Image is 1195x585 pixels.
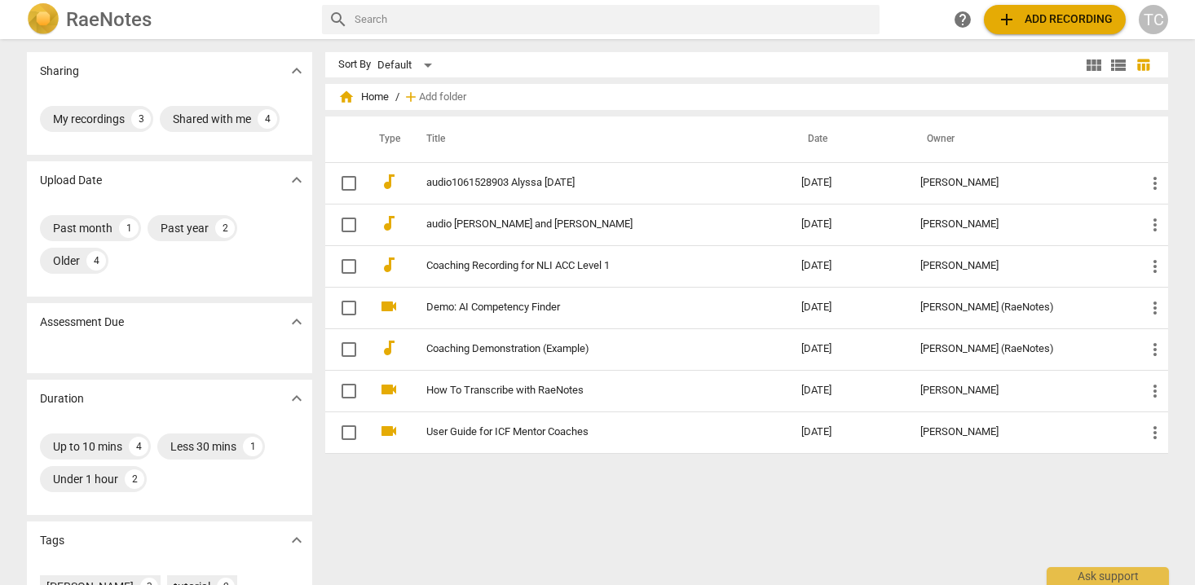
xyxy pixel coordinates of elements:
[125,469,144,489] div: 2
[170,438,236,455] div: Less 30 mins
[287,530,306,550] span: expand_more
[338,89,355,105] span: home
[426,301,743,314] a: Demo: AI Competency Finder
[161,220,209,236] div: Past year
[284,59,309,83] button: Show more
[379,421,399,441] span: videocam
[1082,53,1106,77] button: Tile view
[953,10,972,29] span: help
[379,297,399,316] span: videocam
[1145,215,1165,235] span: more_vert
[1135,57,1151,73] span: table_chart
[379,172,399,191] span: audiotrack
[53,111,125,127] div: My recordings
[379,255,399,275] span: audiotrack
[997,10,1113,29] span: Add recording
[920,260,1119,272] div: [PERSON_NAME]
[1145,381,1165,401] span: more_vert
[788,287,907,328] td: [DATE]
[40,63,79,80] p: Sharing
[27,3,309,36] a: LogoRaeNotes
[53,438,122,455] div: Up to 10 mins
[907,117,1132,162] th: Owner
[1145,423,1165,442] span: more_vert
[40,390,84,407] p: Duration
[338,59,371,71] div: Sort By
[1084,55,1104,75] span: view_module
[287,170,306,190] span: expand_more
[426,385,743,397] a: How To Transcribe with RaeNotes
[1145,257,1165,276] span: more_vert
[426,343,743,355] a: Coaching Demonstration (Example)
[1109,55,1128,75] span: view_list
[287,389,306,408] span: expand_more
[1047,567,1169,585] div: Ask support
[920,385,1119,397] div: [PERSON_NAME]
[395,91,399,103] span: /
[788,204,907,245] td: [DATE]
[129,437,148,456] div: 4
[329,10,348,29] span: search
[243,437,262,456] div: 1
[379,380,399,399] span: videocam
[788,411,907,453] td: [DATE]
[284,386,309,411] button: Show more
[426,426,743,438] a: User Guide for ICF Mentor Coaches
[284,168,309,192] button: Show more
[788,162,907,204] td: [DATE]
[284,310,309,334] button: Show more
[131,109,151,129] div: 3
[788,370,907,411] td: [DATE]
[53,220,112,236] div: Past month
[258,109,277,129] div: 4
[426,260,743,272] a: Coaching Recording for NLI ACC Level 1
[920,301,1119,314] div: [PERSON_NAME] (RaeNotes)
[27,3,60,36] img: Logo
[53,471,118,487] div: Under 1 hour
[119,218,139,238] div: 1
[1131,53,1155,77] button: Table view
[338,89,389,105] span: Home
[920,426,1119,438] div: [PERSON_NAME]
[426,177,743,189] a: audio1061528903 Alyssa [DATE]
[1139,5,1168,34] button: TC
[287,312,306,332] span: expand_more
[948,5,977,34] a: Help
[788,245,907,287] td: [DATE]
[788,328,907,370] td: [DATE]
[788,117,907,162] th: Date
[1145,298,1165,318] span: more_vert
[366,117,407,162] th: Type
[173,111,251,127] div: Shared with me
[287,61,306,81] span: expand_more
[426,218,743,231] a: audio [PERSON_NAME] and [PERSON_NAME]
[40,172,102,189] p: Upload Date
[53,253,80,269] div: Older
[377,52,438,78] div: Default
[284,528,309,552] button: Show more
[1145,340,1165,359] span: more_vert
[403,89,419,105] span: add
[419,91,466,103] span: Add folder
[920,177,1119,189] div: [PERSON_NAME]
[379,338,399,358] span: audiotrack
[86,251,106,271] div: 4
[40,532,64,549] p: Tags
[40,314,124,331] p: Assessment Due
[215,218,235,238] div: 2
[1106,53,1131,77] button: List view
[1145,174,1165,193] span: more_vert
[997,10,1016,29] span: add
[407,117,788,162] th: Title
[920,218,1119,231] div: [PERSON_NAME]
[379,213,399,233] span: audiotrack
[984,5,1126,34] button: Upload
[66,8,152,31] h2: RaeNotes
[920,343,1119,355] div: [PERSON_NAME] (RaeNotes)
[355,7,873,33] input: Search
